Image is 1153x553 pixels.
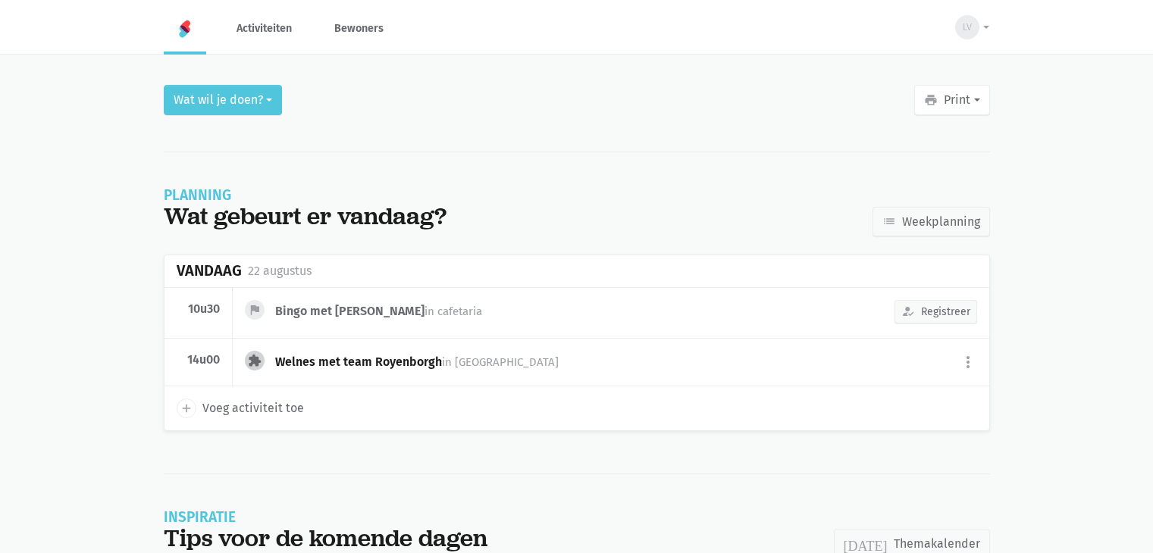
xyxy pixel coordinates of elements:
[177,352,221,367] div: 14u00
[164,202,446,230] div: Wat gebeurt er vandaag?
[248,303,262,317] i: flag
[177,398,304,418] a: add Voeg activiteit toe
[177,262,242,280] div: Vandaag
[164,85,282,115] button: Wat wil je doen?
[844,537,888,551] i: [DATE]
[224,3,304,54] a: Activiteiten
[924,93,938,107] i: print
[895,300,977,323] button: Registreer
[164,524,487,552] div: Tips voor de komende dagen
[275,354,571,370] div: Welnes met team Royenborgh
[177,301,221,317] div: 10u30
[873,207,990,237] a: Weekplanning
[945,10,989,45] button: LV
[248,261,312,281] div: 22 augustus
[425,305,482,318] span: in cafetaria
[322,3,396,54] a: Bewoners
[901,305,915,318] i: how_to_reg
[963,20,972,35] span: LV
[180,401,193,415] i: add
[248,354,262,367] i: extension
[882,214,896,228] i: list
[275,303,494,320] div: Bingo met [PERSON_NAME]
[442,355,559,369] span: in [GEOGRAPHIC_DATA]
[914,85,989,115] button: Print
[202,398,304,418] span: Voeg activiteit toe
[164,189,446,202] div: Planning
[176,20,194,38] img: Home
[164,511,487,524] div: Inspiratie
